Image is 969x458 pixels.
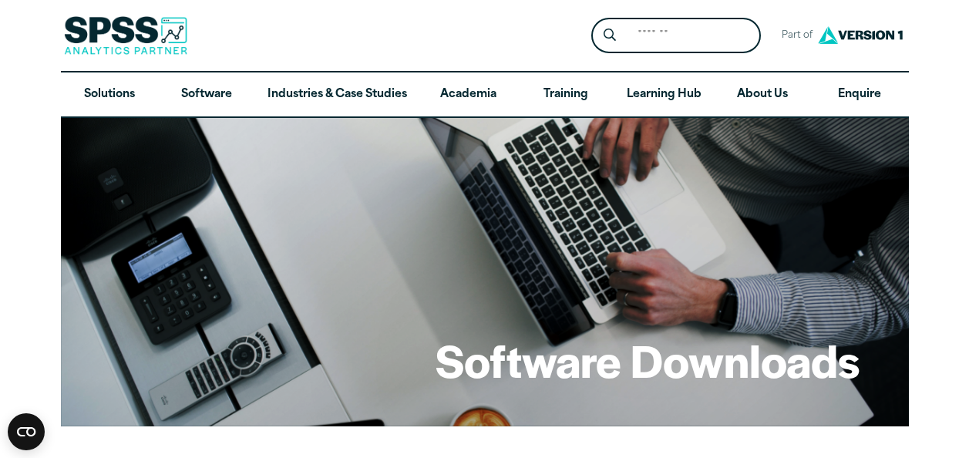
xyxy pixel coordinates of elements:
[419,72,516,117] a: Academia
[811,72,908,117] a: Enquire
[255,72,419,117] a: Industries & Case Studies
[714,72,811,117] a: About Us
[8,413,45,450] button: Open CMP widget
[773,25,814,47] span: Part of
[158,72,255,117] a: Software
[814,21,907,49] img: Version1 Logo
[591,18,761,54] form: Site Header Search Form
[614,72,714,117] a: Learning Hub
[604,29,616,42] svg: Search magnifying glass icon
[595,22,624,50] button: Search magnifying glass icon
[61,72,158,117] a: Solutions
[64,16,187,55] img: SPSS Analytics Partner
[436,330,860,390] h1: Software Downloads
[61,72,909,117] nav: Desktop version of site main menu
[516,72,614,117] a: Training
